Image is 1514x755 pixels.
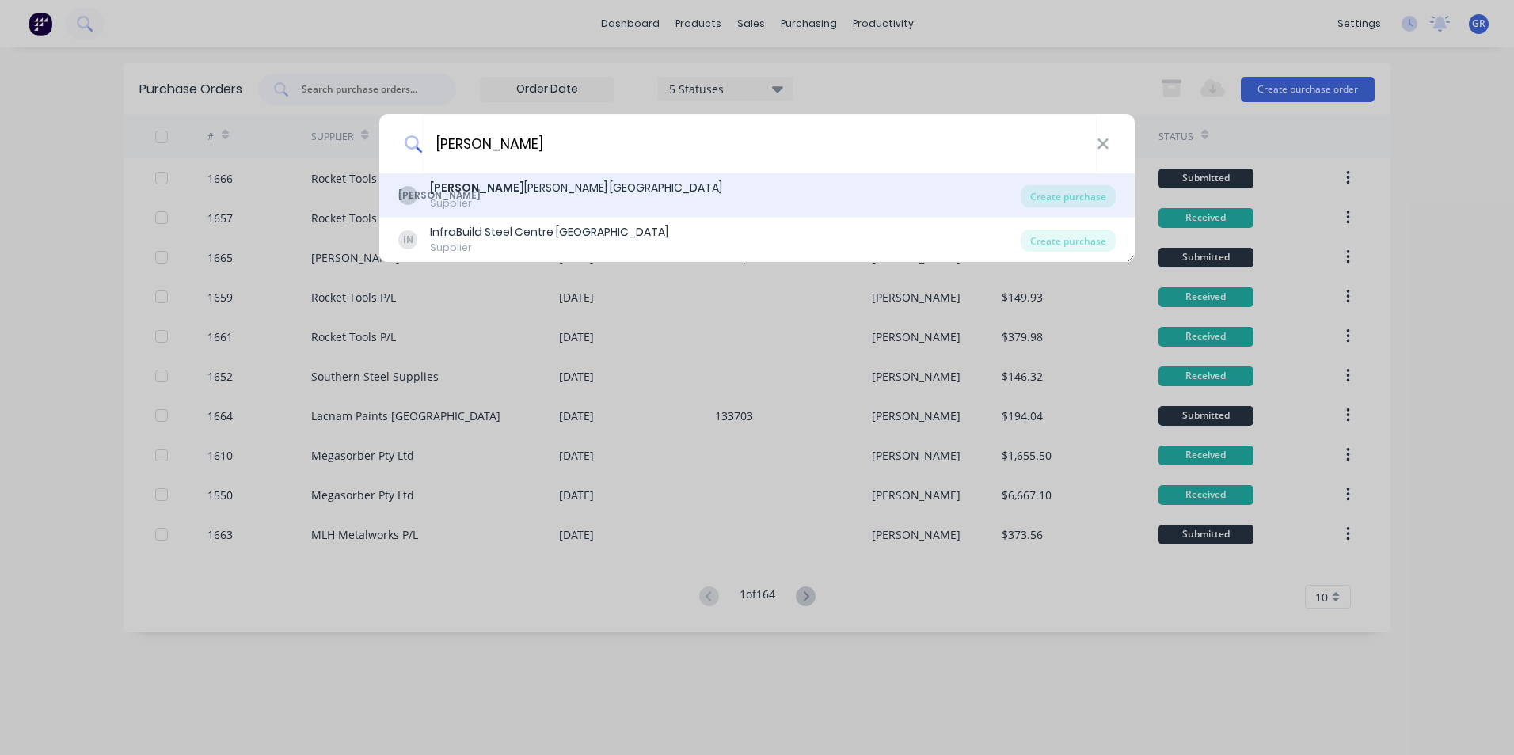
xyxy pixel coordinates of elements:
div: Supplier [430,196,722,211]
input: Enter a supplier name to create a new order... [422,114,1097,173]
div: Create purchase [1021,230,1116,252]
div: IN [398,230,417,249]
div: InfraBuild Steel Centre [GEOGRAPHIC_DATA] [430,224,668,241]
div: [PERSON_NAME] [398,186,417,205]
div: Supplier [430,241,668,255]
b: [PERSON_NAME] [430,180,524,195]
div: [PERSON_NAME] [GEOGRAPHIC_DATA] [430,180,722,196]
div: Create purchase [1021,185,1116,207]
